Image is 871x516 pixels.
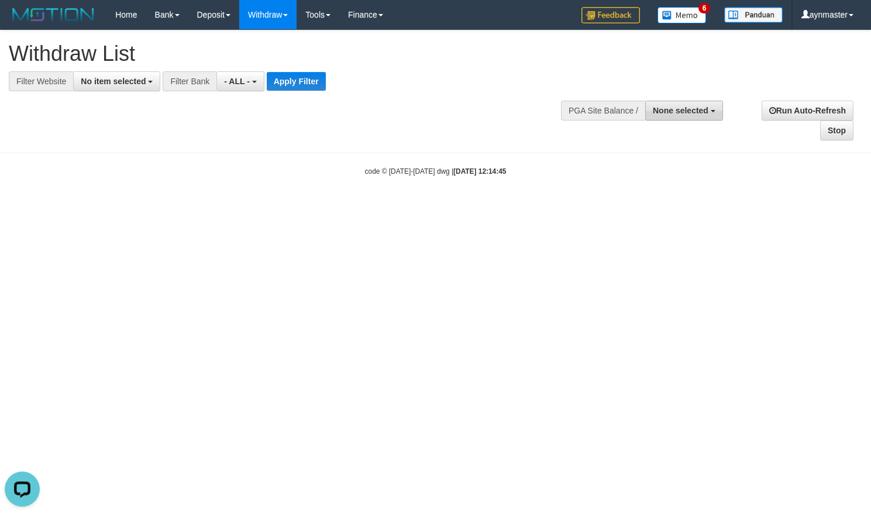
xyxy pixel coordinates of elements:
[9,6,98,23] img: MOTION_logo.png
[9,71,73,91] div: Filter Website
[657,7,707,23] img: Button%20Memo.svg
[365,167,507,176] small: code © [DATE]-[DATE] dwg |
[820,121,853,140] a: Stop
[163,71,216,91] div: Filter Bank
[9,42,569,66] h1: Withdraw List
[724,7,783,23] img: panduan.png
[73,71,160,91] button: No item selected
[5,5,40,40] button: Open LiveChat chat widget
[762,101,853,121] a: Run Auto-Refresh
[653,106,708,115] span: None selected
[581,7,640,23] img: Feedback.jpg
[224,77,250,86] span: - ALL -
[645,101,723,121] button: None selected
[698,3,711,13] span: 6
[267,72,326,91] button: Apply Filter
[81,77,146,86] span: No item selected
[453,167,506,176] strong: [DATE] 12:14:45
[561,101,645,121] div: PGA Site Balance /
[216,71,264,91] button: - ALL -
